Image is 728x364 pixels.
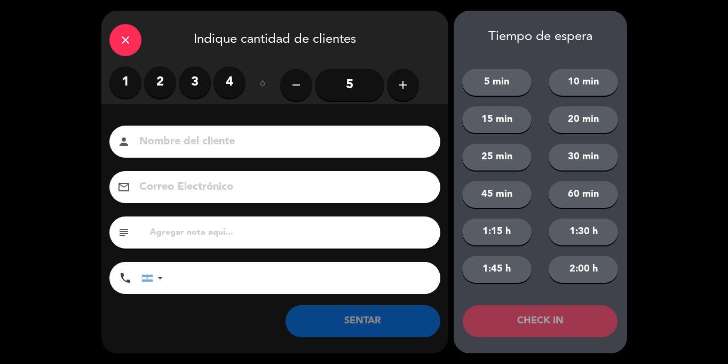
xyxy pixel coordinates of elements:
[454,29,627,45] div: Tiempo de espera
[290,79,303,91] i: remove
[213,66,246,98] label: 4
[117,181,130,193] i: email
[549,69,618,96] button: 10 min
[119,272,132,284] i: phone
[462,144,532,171] button: 25 min
[549,181,618,208] button: 60 min
[149,225,432,240] input: Agregar nota aquí...
[549,219,618,245] button: 1:30 h
[387,69,419,101] button: add
[138,178,426,197] input: Correo Electrónico
[397,79,409,91] i: add
[117,226,130,239] i: subject
[286,305,440,337] button: SENTAR
[549,106,618,133] button: 20 min
[246,66,280,104] div: ó
[142,262,167,293] div: Argentina: +54
[462,69,532,96] button: 5 min
[280,69,312,101] button: remove
[549,256,618,283] button: 2:00 h
[462,181,532,208] button: 45 min
[117,135,130,148] i: person
[462,256,532,283] button: 1:45 h
[463,305,618,337] button: CHECK IN
[462,219,532,245] button: 1:15 h
[549,144,618,171] button: 30 min
[144,66,176,98] label: 2
[462,106,532,133] button: 15 min
[138,133,426,151] input: Nombre del cliente
[101,11,448,66] div: Indique cantidad de clientes
[179,66,211,98] label: 3
[119,34,132,47] i: close
[109,66,141,98] label: 1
